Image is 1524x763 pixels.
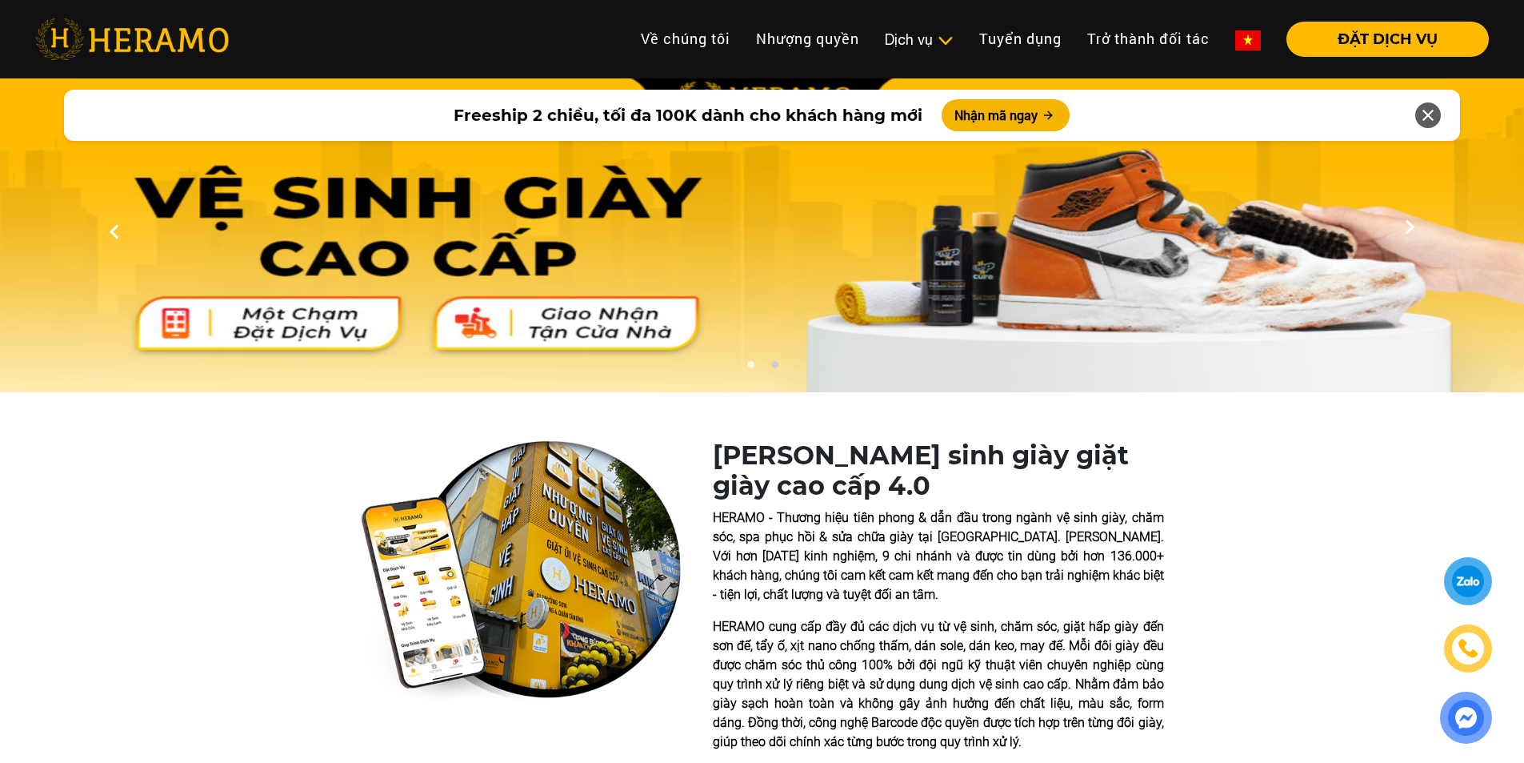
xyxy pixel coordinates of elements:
img: heramo-logo.png [35,18,229,60]
span: Freeship 2 chiều, tối đa 100K dành cho khách hàng mới [454,103,922,127]
button: 1 [742,360,758,376]
img: subToggleIcon [937,33,954,49]
img: heramo-quality-banner [361,440,681,703]
button: ĐẶT DỊCH VỤ [1286,22,1489,57]
a: ĐẶT DỊCH VỤ [1274,32,1489,46]
a: Về chúng tôi [628,22,743,56]
p: HERAMO cung cấp đầy đủ các dịch vụ từ vệ sinh, chăm sóc, giặt hấp giày đến sơn đế, tẩy ố, xịt nan... [713,617,1164,752]
a: Trở thành đối tác [1074,22,1222,56]
img: vn-flag.png [1235,30,1261,50]
div: Dịch vụ [885,29,954,50]
p: HERAMO - Thương hiệu tiên phong & dẫn đầu trong ngành vệ sinh giày, chăm sóc, spa phục hồi & sửa ... [713,508,1164,604]
button: 2 [766,360,782,376]
a: Nhượng quyền [743,22,872,56]
h1: [PERSON_NAME] sinh giày giặt giày cao cấp 4.0 [713,440,1164,502]
a: phone-icon [1446,626,1491,672]
img: phone-icon [1457,637,1479,659]
button: Nhận mã ngay [942,99,1070,131]
a: Tuyển dụng [966,22,1074,56]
